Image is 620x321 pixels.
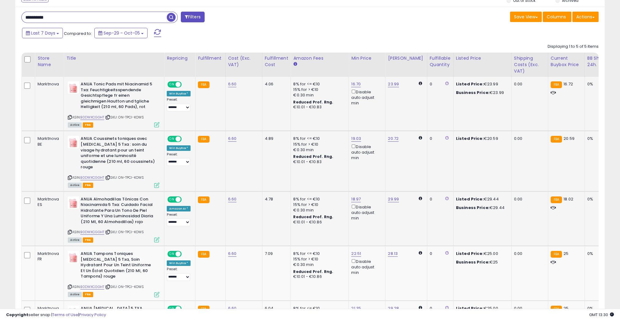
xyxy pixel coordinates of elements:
[351,203,381,221] div: Disable auto adjust min
[514,136,543,141] div: 0.00
[81,136,155,171] b: ANUA Coussinets toniques avec [MEDICAL_DATA] 5 Txa : soin du visage hydratant pour un teint unifo...
[293,251,344,256] div: 8% for <= €10
[167,267,191,281] div: Preset:
[351,251,361,257] a: 22.51
[543,12,571,22] button: Columns
[456,55,509,62] div: Listed Price
[572,12,599,22] button: Actions
[198,251,209,258] small: FBA
[167,91,191,96] div: Win BuyBox *
[351,81,361,87] a: 16.70
[228,136,237,142] a: 6.60
[293,154,333,159] b: Reduced Prof. Rng.
[198,55,223,62] div: Fulfillment
[83,237,93,243] span: FBA
[510,12,542,22] button: Save View
[388,81,399,87] a: 23.99
[351,196,361,202] a: 18.97
[105,230,144,234] span: | SKU: ON-TPCI-KOWS
[587,55,610,68] div: BB Share 24h.
[456,259,490,265] b: Business Price:
[548,44,599,50] div: Displaying 1 to 5 of 5 items
[31,30,55,36] span: Last 7 Days
[351,88,381,106] div: Disable auto adjust min
[293,99,333,105] b: Reduced Prof. Rng.
[228,55,260,68] div: Cost (Exc. VAT)
[79,312,106,318] a: Privacy Policy
[265,196,286,202] div: 4.78
[168,252,176,257] span: ON
[551,136,562,143] small: FBA
[293,92,344,98] div: €0.30 min
[6,312,28,318] strong: Copyright
[551,251,562,258] small: FBA
[551,81,562,88] small: FBA
[456,136,507,141] div: €20.59
[587,251,607,256] div: 0%
[168,82,176,87] span: ON
[228,251,237,257] a: 6.60
[64,31,92,36] span: Compared to:
[38,196,59,207] div: Marktnova ES
[68,183,82,188] span: All listings currently available for purchase on Amazon
[68,237,82,243] span: All listings currently available for purchase on Amazon
[293,220,344,225] div: €10.01 - €10.86
[351,143,381,161] div: Disable auto adjust min
[293,159,344,165] div: €10.01 - €10.83
[456,259,507,265] div: €25
[181,197,191,202] span: OFF
[293,274,344,279] div: €10.01 - €10.86
[514,251,543,256] div: 0.00
[351,258,381,275] div: Disable auto adjust min
[430,81,449,87] div: 0
[587,196,607,202] div: 0%
[293,142,344,147] div: 15% for > €10
[81,196,155,226] b: ANUA Almohadillas Tónicas Con Niacinamida 5 Txa: Cuidado Facial Hidratante Para Un Tono De Piel U...
[68,136,159,187] div: ASIN:
[388,55,424,62] div: [PERSON_NAME]
[80,284,104,289] a: B0DWXCGGHT
[388,136,399,142] a: 20.72
[456,136,484,141] b: Listed Price:
[293,55,346,62] div: Amazon Fees
[81,81,155,111] b: ANUA Tonic Pads mit Niacinamid 5 Txa: Feuchtigkeitsspendende Gesichtspflege fr einen gleichmigen ...
[167,98,191,111] div: Preset:
[351,136,361,142] a: 19.03
[265,81,286,87] div: 4.06
[83,183,93,188] span: FBA
[293,196,344,202] div: 8% for <= €10
[167,206,191,211] div: Amazon AI *
[105,284,144,289] span: | SKU: ON-TPCI-KOWS
[68,81,79,94] img: 31uVIL5SaYL._SL40_.jpg
[168,197,176,202] span: ON
[293,262,344,267] div: €0.30 min
[587,136,607,141] div: 0%
[181,82,191,87] span: OFF
[52,312,78,318] a: Terms of Use
[105,115,144,120] span: | SKU: ON-TPCI-KOWS
[430,196,449,202] div: 0
[514,81,543,87] div: 0.00
[105,175,144,180] span: | SKU: ON-TPCI-KOWS
[22,28,63,38] button: Last 7 Days
[563,81,573,87] span: 16.72
[80,115,104,120] a: B0DWXCGGHT
[587,81,607,87] div: 0%
[198,81,209,88] small: FBA
[514,196,543,202] div: 0.00
[68,81,159,127] div: ASIN:
[456,81,507,87] div: €23.99
[563,136,574,141] span: 20.59
[228,196,237,202] a: 6.60
[81,251,155,281] b: ANUA Tampons Toniques [MEDICAL_DATA] 5 Txa, Soin Hydratant Pour Un Teint Uniforme Et Un Éclat Quo...
[293,269,333,274] b: Reduced Prof. Rng.
[547,14,566,20] span: Columns
[514,55,545,74] div: Shipping Costs (Exc. VAT)
[293,87,344,92] div: 15% for > €10
[265,251,286,256] div: 7.09
[167,55,193,62] div: Repricing
[80,230,104,235] a: B0DWXCGGHT
[198,136,209,143] small: FBA
[430,251,449,256] div: 0
[68,122,82,128] span: All listings currently available for purchase on Amazon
